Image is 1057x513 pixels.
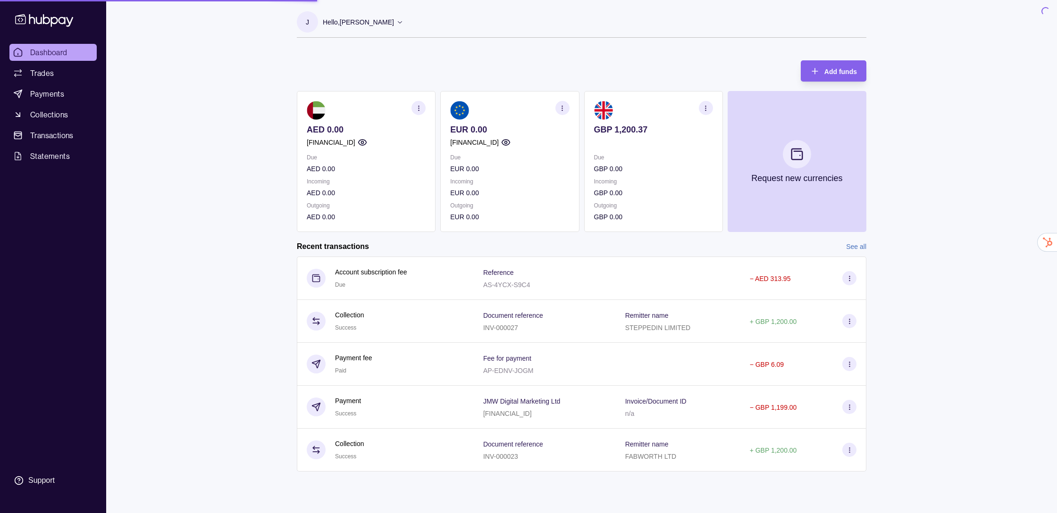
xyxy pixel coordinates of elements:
img: gb [594,101,613,120]
span: Payments [30,88,64,99]
p: Document reference [483,440,543,448]
button: Request new currencies [728,91,866,232]
p: Reference [483,269,514,276]
p: Remitter name [625,312,669,319]
p: Fee for payment [483,355,531,362]
p: GBP 0.00 [594,164,713,174]
p: STEPPEDIN LIMITED [625,324,690,331]
span: Add funds [824,68,857,75]
p: AS-4YCX-S9C4 [483,281,530,289]
a: Trades [9,65,97,82]
a: Payments [9,85,97,102]
p: n/a [625,410,634,417]
span: Collections [30,109,68,120]
div: Support [28,475,55,486]
span: Dashboard [30,47,67,58]
a: Support [9,471,97,490]
span: Success [335,324,356,331]
p: + GBP 1,200.00 [750,447,797,454]
p: Remitter name [625,440,669,448]
img: ae [307,101,326,120]
p: Incoming [450,176,569,187]
p: Account subscription fee [335,267,407,277]
h2: Recent transactions [297,241,369,252]
span: Transactions [30,130,74,141]
a: See all [846,241,866,252]
p: Collection [335,310,364,320]
p: EUR 0.00 [450,164,569,174]
p: Incoming [594,176,713,187]
p: Outgoing [307,200,426,211]
p: Due [450,152,569,163]
p: EUR 0.00 [450,124,569,135]
p: AP-EDNV-JOGM [483,367,534,374]
p: Payment fee [335,353,372,363]
span: Success [335,410,356,417]
button: Add funds [801,60,866,82]
p: FABWORTH LTD [625,453,676,460]
a: Dashboard [9,44,97,61]
a: Transactions [9,127,97,144]
span: Due [335,281,345,288]
span: Trades [30,67,54,79]
p: GBP 0.00 [594,212,713,222]
p: J [306,17,309,27]
p: Outgoing [450,200,569,211]
p: Document reference [483,312,543,319]
p: [FINANCIAL_ID] [450,137,499,148]
p: GBP 0.00 [594,188,713,198]
p: Invoice/Document ID [625,397,687,405]
a: Statements [9,148,97,165]
p: INV-000023 [483,453,518,460]
p: − AED 313.95 [750,275,791,282]
p: Hello, [PERSON_NAME] [323,17,394,27]
p: AED 0.00 [307,188,426,198]
p: [FINANCIAL_ID] [483,410,532,417]
p: GBP 1,200.37 [594,124,713,135]
p: AED 0.00 [307,164,426,174]
p: AED 0.00 [307,124,426,135]
p: INV-000027 [483,324,518,331]
p: Incoming [307,176,426,187]
span: Success [335,453,356,460]
p: Due [594,152,713,163]
p: JMW Digital Marketing Ltd [483,397,560,405]
p: AED 0.00 [307,212,426,222]
p: [FINANCIAL_ID] [307,137,355,148]
p: Due [307,152,426,163]
p: Payment [335,396,361,406]
span: Statements [30,150,70,162]
a: Collections [9,106,97,123]
p: Request new currencies [751,173,842,183]
img: eu [450,101,469,120]
span: Paid [335,367,346,374]
p: EUR 0.00 [450,188,569,198]
p: + GBP 1,200.00 [750,318,797,325]
p: Outgoing [594,200,713,211]
p: − GBP 6.09 [750,361,784,368]
p: Collection [335,439,364,449]
p: EUR 0.00 [450,212,569,222]
p: − GBP 1,199.00 [750,404,797,411]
